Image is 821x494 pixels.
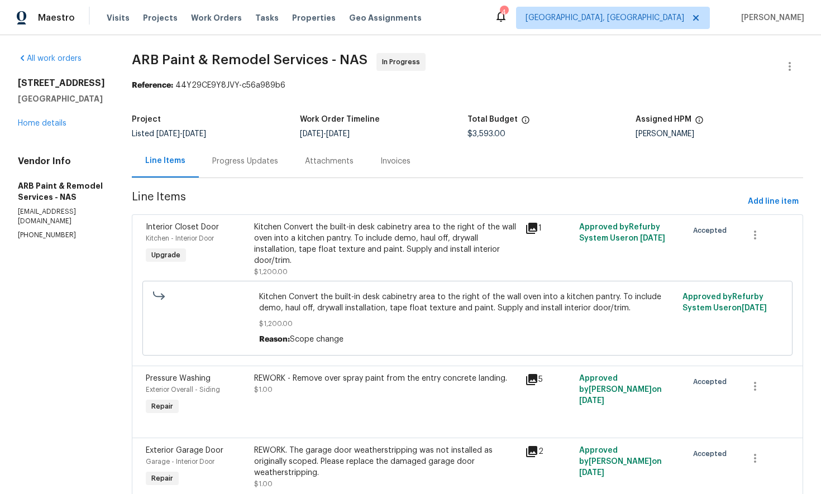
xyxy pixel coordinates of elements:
span: $1,200.00 [259,318,676,329]
div: [PERSON_NAME] [636,130,804,138]
span: Upgrade [147,250,185,261]
h5: ARB Paint & Remodel Services - NAS [18,180,105,203]
span: The total cost of line items that have been proposed by Opendoor. This sum includes line items th... [521,116,530,130]
div: 4 [500,7,508,18]
div: 2 [525,445,572,458]
span: Listed [132,130,206,138]
span: ARB Paint & Remodel Services - NAS [132,53,367,66]
span: Visits [107,12,130,23]
span: Accepted [693,376,731,387]
div: Line Items [145,155,185,166]
span: In Progress [382,56,424,68]
span: Kitchen - Interior Door [146,235,214,242]
h4: Vendor Info [18,156,105,167]
span: Reason: [259,335,290,343]
span: Approved by Refurby System User on [579,223,665,242]
span: Add line item [748,195,799,209]
span: Work Orders [191,12,242,23]
span: Garage - Interior Door [146,458,214,465]
h5: [GEOGRAPHIC_DATA] [18,93,105,104]
span: Line Items [132,191,743,212]
span: $3,593.00 [467,130,505,138]
span: Approved by Refurby System User on [682,293,767,312]
span: [DATE] [156,130,180,138]
span: Geo Assignments [349,12,422,23]
a: Home details [18,119,66,127]
span: Tasks [255,14,279,22]
div: 44Y29CE9Y8JVY-c56a989b6 [132,80,803,91]
h5: Project [132,116,161,123]
span: Scope change [290,335,343,343]
div: Attachments [305,156,354,167]
h5: Assigned HPM [636,116,691,123]
span: Exterior Overall - Siding [146,386,220,393]
span: [DATE] [300,130,323,138]
span: - [300,130,350,138]
span: The hpm assigned to this work order. [695,116,704,130]
span: Accepted [693,225,731,236]
span: [PERSON_NAME] [737,12,804,23]
h5: Total Budget [467,116,518,123]
div: Progress Updates [212,156,278,167]
span: [DATE] [742,304,767,312]
span: [DATE] [640,234,665,242]
span: Repair [147,473,178,484]
button: Add line item [743,191,803,212]
span: Repair [147,401,178,412]
div: 1 [525,222,572,235]
span: Exterior Garage Door [146,447,223,454]
span: [GEOGRAPHIC_DATA], [GEOGRAPHIC_DATA] [526,12,684,23]
h5: Work Order Timeline [300,116,380,123]
span: $1.00 [254,481,273,487]
span: [DATE] [579,397,604,405]
span: Approved by [PERSON_NAME] on [579,447,662,477]
div: REWORK - Remove over spray paint from the entry concrete landing. [254,373,518,384]
h2: [STREET_ADDRESS] [18,78,105,89]
div: Kitchen Convert the built-in desk cabinetry area to the right of the wall oven into a kitchen pan... [254,222,518,266]
span: [DATE] [326,130,350,138]
span: Projects [143,12,178,23]
div: REWORK. The garage door weatherstripping was not installed as originally scoped. Please replace t... [254,445,518,478]
span: Pressure Washing [146,375,211,382]
span: - [156,130,206,138]
div: Invoices [380,156,410,167]
a: All work orders [18,55,82,63]
p: [PHONE_NUMBER] [18,231,105,240]
span: Properties [292,12,336,23]
b: Reference: [132,81,173,89]
div: 5 [525,373,572,386]
p: [EMAIL_ADDRESS][DOMAIN_NAME] [18,207,105,226]
span: [DATE] [579,469,604,477]
span: Maestro [38,12,75,23]
span: [DATE] [183,130,206,138]
span: $1,200.00 [254,268,288,275]
span: Approved by [PERSON_NAME] on [579,375,662,405]
span: Interior Closet Door [146,223,219,231]
span: Kitchen Convert the built-in desk cabinetry area to the right of the wall oven into a kitchen pan... [259,291,676,314]
span: Accepted [693,448,731,459]
span: $1.00 [254,386,273,393]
